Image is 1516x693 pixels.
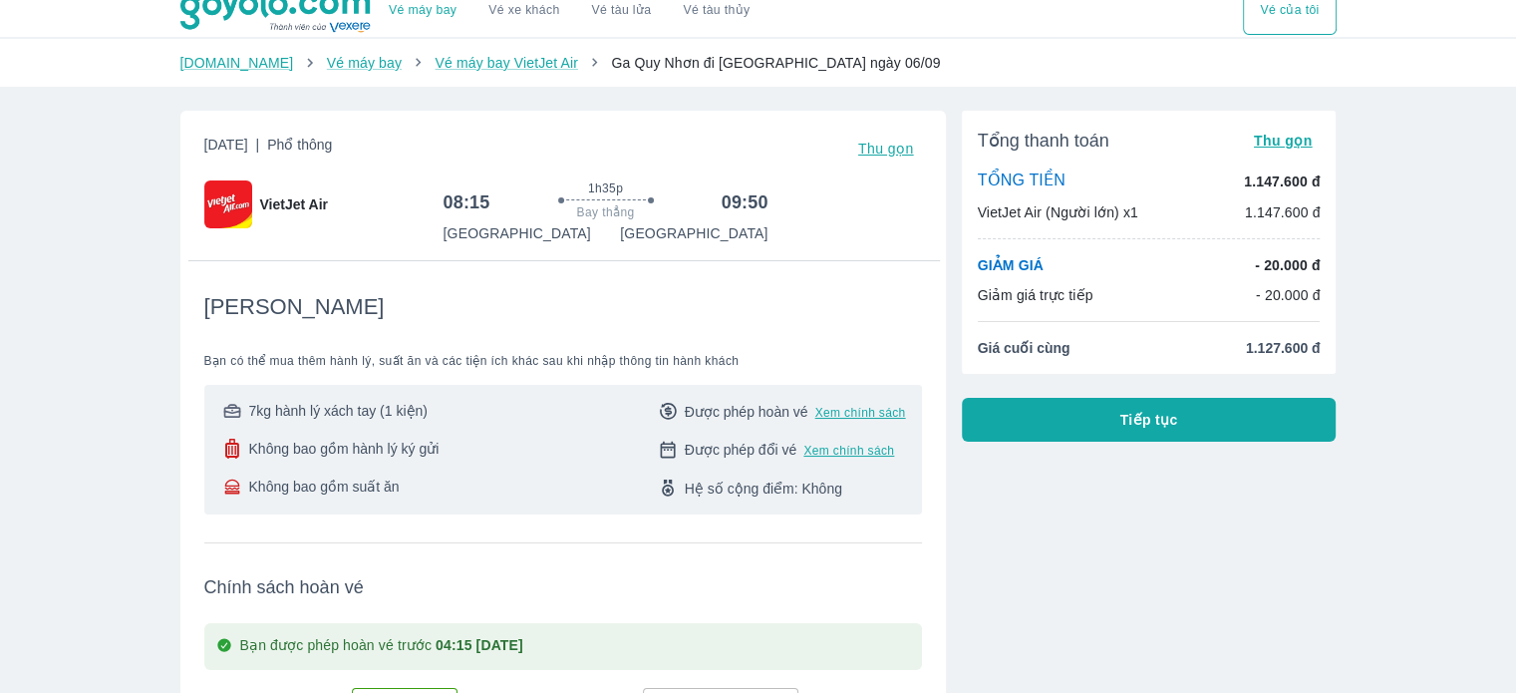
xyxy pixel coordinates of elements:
[1254,133,1313,149] span: Thu gọn
[389,3,456,18] a: Vé máy bay
[685,402,808,422] span: Được phép hoàn vé
[249,439,440,459] span: Không bao gồm hành lý ký gửi
[436,637,523,653] strong: 04:15 [DATE]
[444,223,591,243] p: [GEOGRAPHIC_DATA]
[577,204,635,220] span: Bay thẳng
[611,55,940,71] span: Ga Quy Nhơn đi [GEOGRAPHIC_DATA] ngày 06/09
[962,398,1337,442] button: Tiếp tục
[1246,338,1321,358] span: 1.127.600 đ
[204,353,922,369] span: Bạn có thể mua thêm hành lý, suất ăn và các tiện ích khác sau khi nhập thông tin hành khách
[815,405,906,421] button: Xem chính sách
[1120,410,1178,430] span: Tiếp tục
[858,141,914,157] span: Thu gọn
[444,190,490,214] h6: 08:15
[803,443,894,459] button: Xem chính sách
[204,135,333,163] span: [DATE]
[1245,202,1321,222] p: 1.147.600 đ
[978,255,1044,275] p: GIẢM GIÁ
[978,285,1093,305] p: Giảm giá trực tiếp
[249,401,428,421] span: 7kg hành lý xách tay (1 kiện)
[1244,172,1320,191] p: 1.147.600 đ
[435,55,577,71] a: Vé máy bay VietJet Air
[1256,285,1321,305] p: - 20.000 đ
[685,440,797,460] span: Được phép đổi vé
[620,223,767,243] p: [GEOGRAPHIC_DATA]
[978,171,1065,192] p: TỔNG TIỀN
[327,55,402,71] a: Vé máy bay
[180,55,294,71] a: [DOMAIN_NAME]
[488,3,559,18] a: Vé xe khách
[204,575,922,599] span: Chính sách hoàn vé
[978,338,1070,358] span: Giá cuối cùng
[1255,255,1320,275] p: - 20.000 đ
[260,194,328,214] span: VietJet Air
[588,180,623,196] span: 1h35p
[722,190,768,214] h6: 09:50
[267,137,332,153] span: Phổ thông
[978,202,1138,222] p: VietJet Air (Người lớn) x1
[249,477,400,497] span: Không bao gồm suất ăn
[256,137,260,153] span: |
[180,53,1337,73] nav: breadcrumb
[240,635,523,658] p: Bạn được phép hoàn vé trước
[204,293,385,321] span: [PERSON_NAME]
[685,479,842,499] span: Hệ số cộng điểm: Không
[850,135,922,163] button: Thu gọn
[1246,127,1321,155] button: Thu gọn
[978,129,1109,153] span: Tổng thanh toán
